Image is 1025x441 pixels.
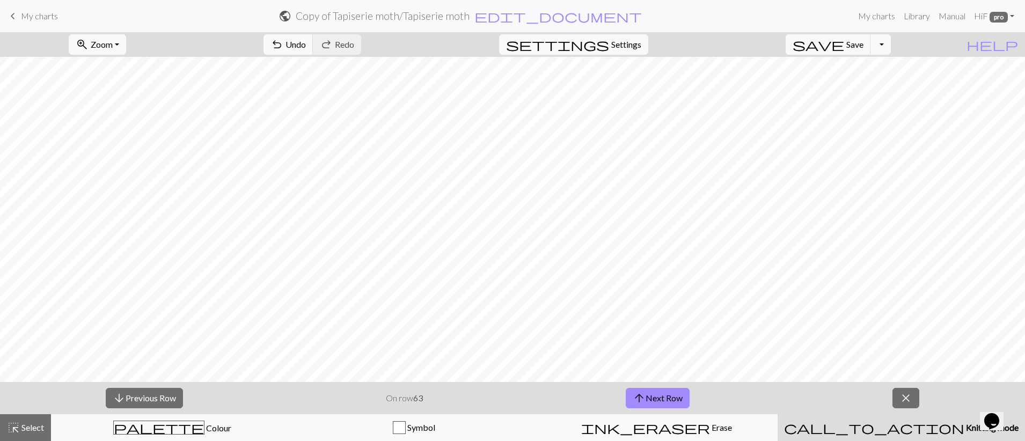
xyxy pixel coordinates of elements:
[967,37,1018,52] span: help
[899,391,912,406] span: close
[710,422,732,432] span: Erase
[204,423,231,433] span: Colour
[793,37,844,52] span: save
[854,5,899,27] a: My charts
[91,39,113,49] span: Zoom
[611,38,641,51] span: Settings
[6,9,19,24] span: keyboard_arrow_left
[6,7,58,25] a: My charts
[581,420,710,435] span: ink_eraser
[293,414,535,441] button: Symbol
[964,422,1019,432] span: Knitting mode
[413,393,423,403] strong: 63
[786,34,871,55] button: Save
[980,398,1014,430] iframe: chat widget
[20,422,44,432] span: Select
[51,414,293,441] button: Colour
[106,388,183,408] button: Previous Row
[386,392,423,405] p: On row
[285,39,306,49] span: Undo
[406,422,435,432] span: Symbol
[76,37,89,52] span: zoom_in
[114,420,204,435] span: palette
[846,39,863,49] span: Save
[474,9,642,24] span: edit_document
[506,38,609,51] i: Settings
[899,5,934,27] a: Library
[21,11,58,21] span: My charts
[626,388,690,408] button: Next Row
[536,414,778,441] button: Erase
[279,9,291,24] span: public
[270,37,283,52] span: undo
[778,414,1025,441] button: Knitting mode
[499,34,648,55] button: SettingsSettings
[970,5,1019,27] a: HiF pro
[296,10,470,22] h2: Copy of Tapiserie moth / Tapiserie moth
[990,12,1008,23] span: pro
[934,5,970,27] a: Manual
[263,34,313,55] button: Undo
[633,391,646,406] span: arrow_upward
[784,420,964,435] span: call_to_action
[506,37,609,52] span: settings
[69,34,126,55] button: Zoom
[113,391,126,406] span: arrow_downward
[7,420,20,435] span: highlight_alt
